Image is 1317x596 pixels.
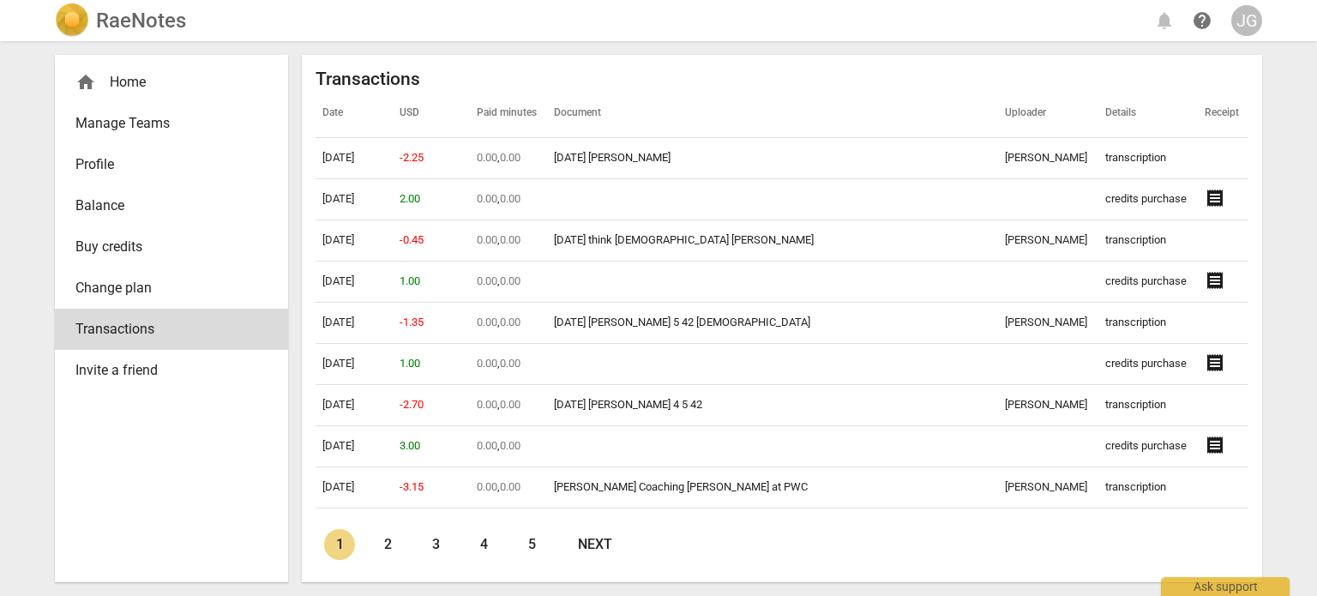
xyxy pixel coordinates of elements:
[500,151,520,164] span: 0.00
[316,220,393,262] td: [DATE]
[477,192,497,205] span: 0.00
[554,233,814,246] a: [DATE] think [DEMOGRAPHIC_DATA] [PERSON_NAME]
[75,360,254,381] span: Invite a friend
[470,138,547,179] td: ,
[477,151,497,164] span: 0.00
[400,480,424,493] span: -3.15
[500,439,520,452] span: 0.00
[564,529,626,560] a: next
[400,357,420,370] span: 1.00
[554,480,808,493] a: [PERSON_NAME] Coaching [PERSON_NAME] at PWC
[55,226,288,268] a: Buy credits
[477,316,497,328] span: 0.00
[316,69,1248,90] h2: Transactions
[477,398,497,411] span: 0.00
[1098,426,1198,467] td: credits purchase
[470,344,547,385] td: ,
[1231,5,1262,36] button: JG
[998,220,1098,262] td: [PERSON_NAME]
[1205,188,1225,208] span: receipt
[1098,90,1198,138] th: Details
[470,220,547,262] td: ,
[500,274,520,287] span: 0.00
[1098,220,1198,262] td: transcription
[1098,344,1198,385] td: credits purchase
[1098,509,1198,550] td: credits purchase
[1098,303,1198,344] td: transcription
[316,385,393,426] td: [DATE]
[75,154,254,175] span: Profile
[55,268,288,309] a: Change plan
[400,439,420,452] span: 3.00
[75,237,254,257] span: Buy credits
[1098,467,1198,509] td: transcription
[55,3,186,38] a: LogoRaeNotes
[470,426,547,467] td: ,
[393,90,470,138] th: USD
[55,62,288,103] div: Home
[500,192,520,205] span: 0.00
[1192,10,1212,31] span: help
[500,480,520,493] span: 0.00
[1198,90,1248,138] th: Receipt
[477,439,497,452] span: 0.00
[55,309,288,350] a: Transactions
[470,303,547,344] td: ,
[96,9,186,33] h2: RaeNotes
[316,344,393,385] td: [DATE]
[55,350,288,391] a: Invite a friend
[470,509,547,550] td: ,
[55,103,288,144] a: Manage Teams
[75,278,254,298] span: Change plan
[400,233,424,246] span: -0.45
[477,480,497,493] span: 0.00
[316,426,393,467] td: [DATE]
[477,357,497,370] span: 0.00
[477,274,497,287] span: 0.00
[1161,577,1290,596] div: Ask support
[1187,5,1218,36] a: Help
[316,467,393,509] td: [DATE]
[55,144,288,185] a: Profile
[1098,385,1198,426] td: transcription
[554,151,671,164] a: [DATE] [PERSON_NAME]
[420,529,451,560] a: Page 3
[998,138,1098,179] td: [PERSON_NAME]
[400,316,424,328] span: -1.35
[316,509,393,550] td: [DATE]
[55,3,89,38] img: Logo
[470,179,547,220] td: ,
[316,262,393,303] td: [DATE]
[324,529,355,560] a: Page 1 is your current page
[75,319,254,340] span: Transactions
[500,357,520,370] span: 0.00
[998,467,1098,509] td: [PERSON_NAME]
[1205,352,1225,373] span: receipt
[316,138,393,179] td: [DATE]
[75,113,254,134] span: Manage Teams
[516,529,547,560] a: Page 5
[998,303,1098,344] td: [PERSON_NAME]
[500,398,520,411] span: 0.00
[75,72,254,93] div: Home
[998,90,1098,138] th: Uploader
[372,529,403,560] a: Page 2
[1205,270,1225,291] span: receipt
[400,398,424,411] span: -2.70
[400,192,420,205] span: 2.00
[1098,138,1198,179] td: transcription
[75,196,254,216] span: Balance
[998,385,1098,426] td: [PERSON_NAME]
[547,90,998,138] th: Document
[316,90,393,138] th: Date
[316,179,393,220] td: [DATE]
[470,385,547,426] td: ,
[400,151,424,164] span: -2.25
[500,233,520,246] span: 0.00
[477,233,497,246] span: 0.00
[500,316,520,328] span: 0.00
[470,467,547,509] td: ,
[55,185,288,226] a: Balance
[468,529,499,560] a: Page 4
